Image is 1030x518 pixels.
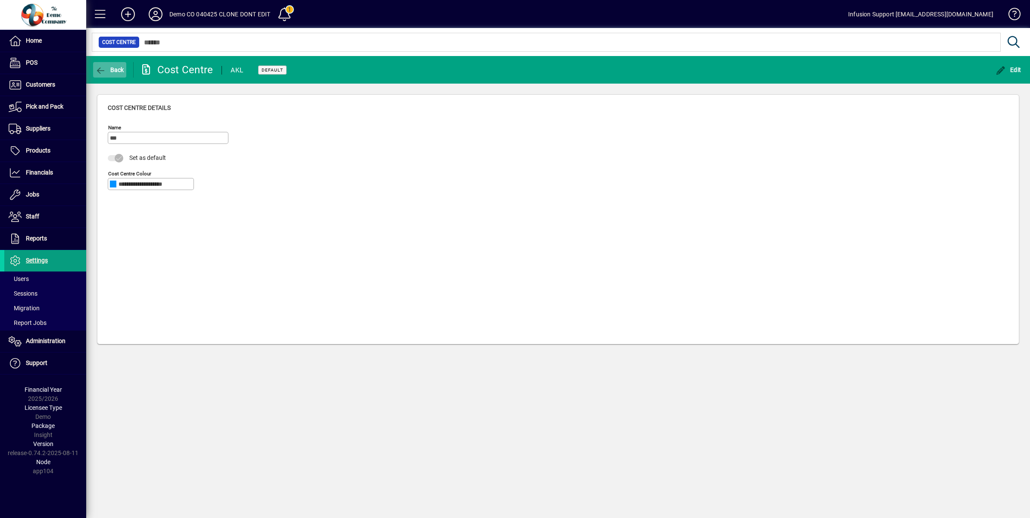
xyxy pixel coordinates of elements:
[4,286,86,301] a: Sessions
[4,301,86,315] a: Migration
[95,66,124,73] span: Back
[108,104,171,111] span: Cost Centre details
[4,140,86,162] a: Products
[4,315,86,330] a: Report Jobs
[26,103,63,110] span: Pick and Pack
[86,62,134,78] app-page-header-button: Back
[26,235,47,242] span: Reports
[142,6,169,22] button: Profile
[26,59,37,66] span: POS
[26,147,50,154] span: Products
[9,275,29,282] span: Users
[26,125,50,132] span: Suppliers
[4,331,86,352] a: Administration
[114,6,142,22] button: Add
[4,74,86,96] a: Customers
[26,359,47,366] span: Support
[4,206,86,228] a: Staff
[9,290,37,297] span: Sessions
[108,170,151,176] mat-label: Cost Centre colour
[848,7,993,21] div: Infusion Support [EMAIL_ADDRESS][DOMAIN_NAME]
[140,63,213,77] div: Cost Centre
[26,81,55,88] span: Customers
[31,422,55,429] span: Package
[102,38,136,47] span: Cost Centre
[996,66,1021,73] span: Edit
[33,440,53,447] span: Version
[93,62,126,78] button: Back
[26,191,39,198] span: Jobs
[4,96,86,118] a: Pick and Pack
[4,118,86,140] a: Suppliers
[26,337,66,344] span: Administration
[26,257,48,264] span: Settings
[4,228,86,250] a: Reports
[9,305,40,312] span: Migration
[4,271,86,286] a: Users
[25,404,62,411] span: Licensee Type
[26,37,42,44] span: Home
[129,154,166,161] span: Set as default
[26,169,53,176] span: Financials
[1002,2,1019,30] a: Knowledge Base
[169,7,270,21] div: Demo CO 040425 CLONE DONT EDIT
[36,459,50,465] span: Node
[993,62,1024,78] button: Edit
[231,63,243,77] div: AKL
[4,353,86,374] a: Support
[4,52,86,74] a: POS
[9,319,47,326] span: Report Jobs
[4,162,86,184] a: Financials
[108,125,121,131] mat-label: Name
[25,386,62,393] span: Financial Year
[262,67,283,73] span: Default
[4,184,86,206] a: Jobs
[26,213,39,220] span: Staff
[4,30,86,52] a: Home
